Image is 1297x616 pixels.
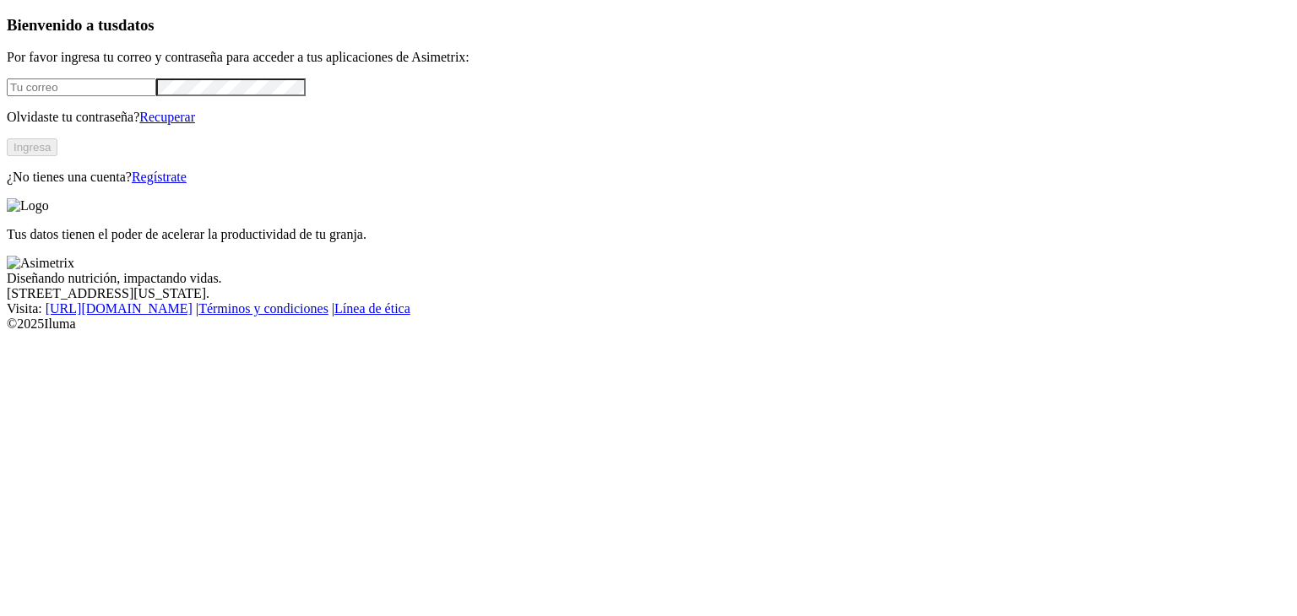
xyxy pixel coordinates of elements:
[118,16,155,34] span: datos
[7,286,1290,301] div: [STREET_ADDRESS][US_STATE].
[7,110,1290,125] p: Olvidaste tu contraseña?
[7,78,156,96] input: Tu correo
[7,50,1290,65] p: Por favor ingresa tu correo y contraseña para acceder a tus aplicaciones de Asimetrix:
[198,301,328,316] a: Términos y condiciones
[334,301,410,316] a: Línea de ética
[7,138,57,156] button: Ingresa
[46,301,193,316] a: [URL][DOMAIN_NAME]
[7,170,1290,185] p: ¿No tienes una cuenta?
[7,256,74,271] img: Asimetrix
[7,198,49,213] img: Logo
[139,110,195,124] a: Recuperar
[7,16,1290,35] h3: Bienvenido a tus
[7,271,1290,286] div: Diseñando nutrición, impactando vidas.
[7,316,1290,332] div: © 2025 Iluma
[7,301,1290,316] div: Visita : | |
[7,227,1290,242] p: Tus datos tienen el poder de acelerar la productividad de tu granja.
[132,170,187,184] a: Regístrate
